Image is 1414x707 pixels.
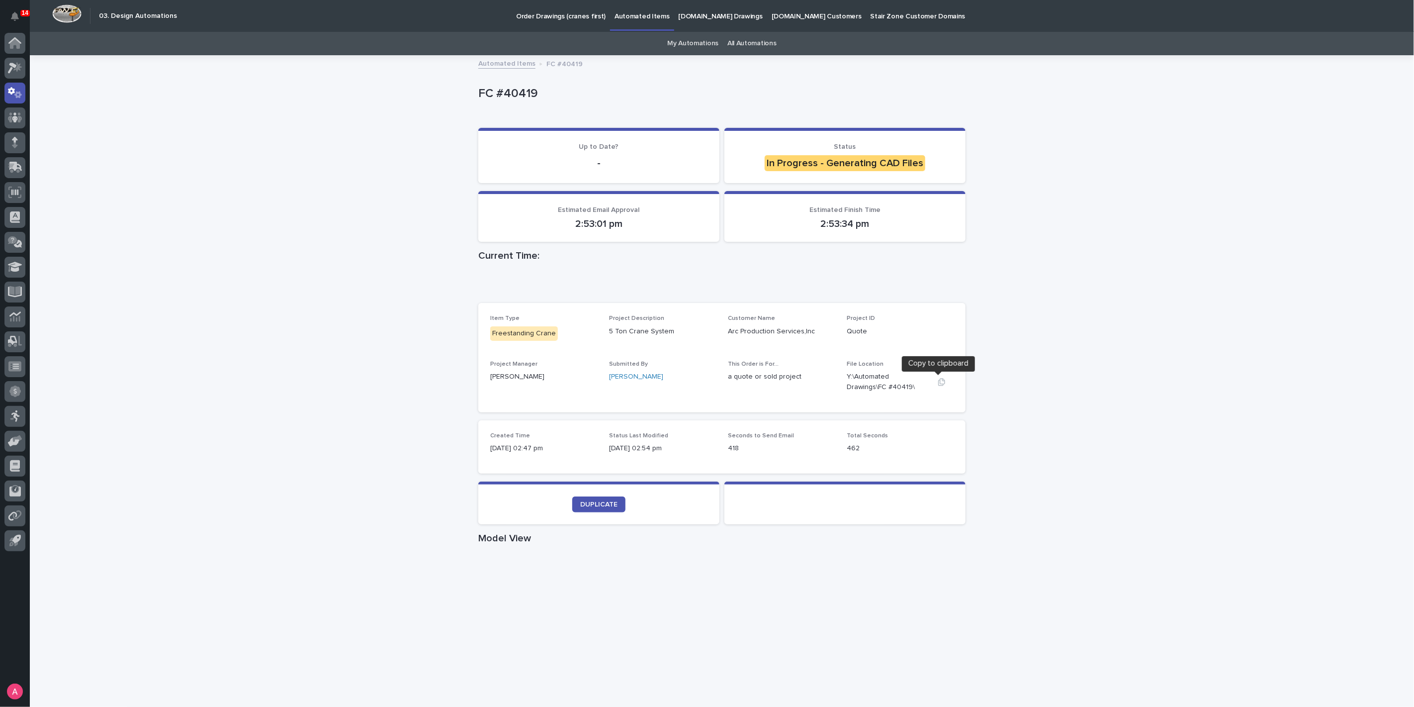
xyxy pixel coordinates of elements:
span: Project ID [847,315,875,321]
h1: Current Time: [478,250,966,262]
img: Workspace Logo [52,4,82,23]
span: Seconds to Send Email [728,433,794,439]
p: 2:53:01 pm [490,218,707,230]
div: Freestanding Crane [490,326,558,341]
h2: 03. Design Automations [99,12,177,20]
p: 2:53:34 pm [736,218,954,230]
a: Automated Items [478,57,535,69]
span: This Order is For... [728,361,779,367]
div: In Progress - Generating CAD Files [765,155,925,171]
span: Created Time [490,433,530,439]
span: File Location [847,361,884,367]
p: [PERSON_NAME] [490,372,597,382]
span: Project Description [609,315,664,321]
p: 418 [728,443,835,454]
span: Item Type [490,315,520,321]
a: My Automations [667,32,718,55]
button: Notifications [4,6,25,27]
p: FC #40419 [478,87,962,101]
p: 5 Ton Crane System [609,326,716,337]
p: [DATE] 02:47 pm [490,443,597,454]
p: a quote or sold project [728,372,835,382]
iframe: Current Time: [478,266,966,303]
p: Arc Production Services,Inc [728,326,835,337]
a: [PERSON_NAME] [609,372,663,382]
span: Estimated Finish Time [809,206,881,213]
p: FC #40419 [546,58,583,69]
span: Status Last Modified [609,433,668,439]
span: DUPLICATE [580,501,618,508]
p: 462 [847,443,954,454]
p: [DATE] 02:54 pm [609,443,716,454]
span: Project Manager [490,361,537,367]
a: DUPLICATE [572,497,625,512]
span: Total Seconds [847,433,888,439]
a: All Automations [727,32,776,55]
span: Customer Name [728,315,775,321]
span: Submitted By [609,361,648,367]
h1: Model View [478,532,966,544]
span: Status [834,143,856,150]
p: Quote [847,326,954,337]
div: Notifications14 [12,12,25,28]
button: users-avatar [4,681,25,702]
p: - [490,157,707,169]
span: Up to Date? [579,143,619,150]
p: 14 [22,9,28,16]
: Y:\Automated Drawings\FC #40419\ [847,372,930,393]
span: Estimated Email Approval [558,206,640,213]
